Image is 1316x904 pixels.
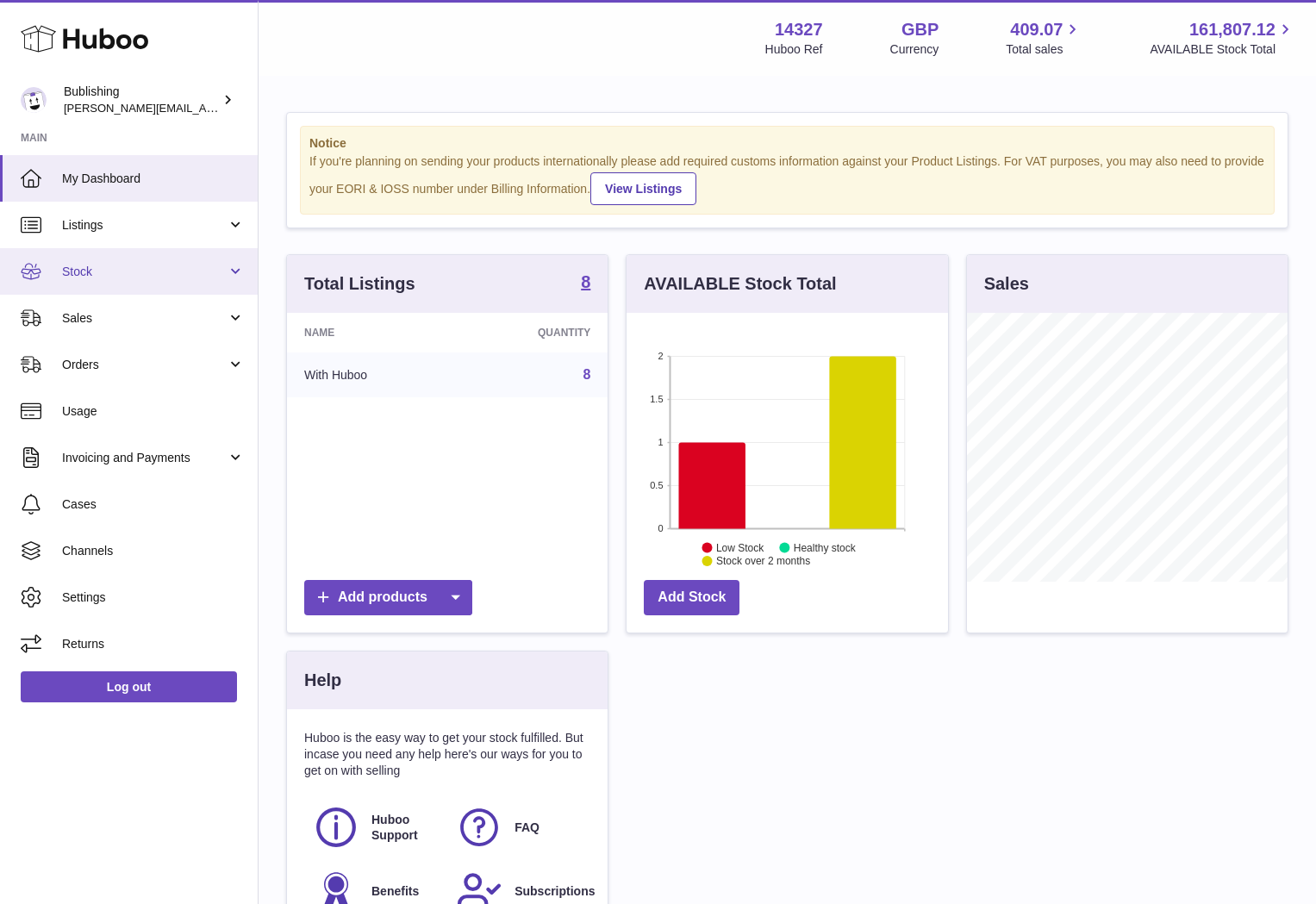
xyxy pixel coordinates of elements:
[644,272,836,296] h3: AVAILABLE Stock Total
[62,171,245,187] span: My Dashboard
[371,883,419,900] span: Benefits
[64,84,219,116] div: Bublishing
[62,636,245,652] span: Returns
[1189,18,1275,41] span: 161,807.12
[716,541,764,553] text: Low Stock
[644,580,739,615] a: Add Stock
[456,804,582,851] a: FAQ
[1150,41,1295,58] span: AVAILABLE Stock Total
[64,101,346,115] span: [PERSON_NAME][EMAIL_ADDRESS][DOMAIN_NAME]
[287,313,456,352] th: Name
[515,820,539,836] span: FAQ
[62,264,227,280] span: Stock
[304,730,590,779] p: Huboo is the easy way to get your stock fulfilled. But incase you need any help here's our ways f...
[765,41,823,58] div: Huboo Ref
[287,352,456,397] td: With Huboo
[1010,18,1063,41] span: 409.07
[304,272,415,296] h3: Total Listings
[62,357,227,373] span: Orders
[590,172,696,205] a: View Listings
[583,367,590,382] a: 8
[515,883,595,900] span: Subscriptions
[651,480,664,490] text: 0.5
[1006,18,1082,58] a: 409.07 Total sales
[62,450,227,466] span: Invoicing and Payments
[309,153,1265,205] div: If you're planning on sending your products internationally please add required customs informati...
[62,217,227,234] span: Listings
[371,812,437,845] span: Huboo Support
[62,543,245,559] span: Channels
[1006,41,1082,58] span: Total sales
[21,671,237,702] a: Log out
[304,580,472,615] a: Add products
[309,135,1265,152] strong: Notice
[651,394,664,404] text: 1.5
[581,273,590,290] strong: 8
[456,313,608,352] th: Quantity
[775,18,823,41] strong: 14327
[62,310,227,327] span: Sales
[890,41,939,58] div: Currency
[21,87,47,113] img: hamza@bublishing.com
[304,669,341,692] h3: Help
[716,555,810,567] text: Stock over 2 months
[313,804,439,851] a: Huboo Support
[62,496,245,513] span: Cases
[658,523,664,533] text: 0
[984,272,1029,296] h3: Sales
[901,18,939,41] strong: GBP
[658,437,664,447] text: 1
[581,273,590,294] a: 8
[62,403,245,420] span: Usage
[658,351,664,361] text: 2
[62,589,245,606] span: Settings
[794,541,857,553] text: Healthy stock
[1150,18,1295,58] a: 161,807.12 AVAILABLE Stock Total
